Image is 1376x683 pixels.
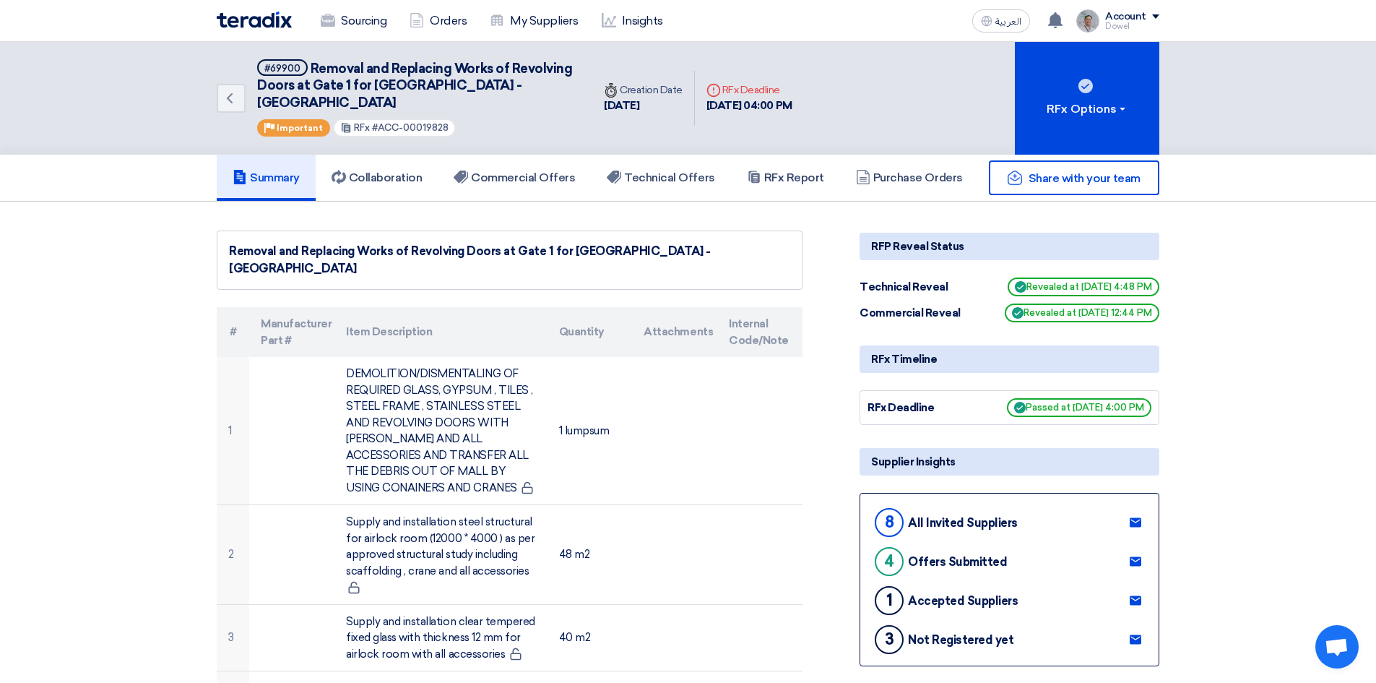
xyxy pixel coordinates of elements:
[1315,625,1359,669] a: Open chat
[334,604,547,671] td: Supply and installation clear tempered fixed glass with thickness 12 mm for airlock room with all...
[607,171,714,185] h5: Technical Offers
[875,586,904,615] div: 1
[257,59,575,111] h5: Removal and Replacing Works of Revolving Doors at Gate 1 for Mall of Arabia - Jeddah
[217,155,316,201] a: Summary
[548,604,633,671] td: 40 m2
[277,123,323,133] span: Important
[875,625,904,654] div: 3
[548,505,633,605] td: 48 m2
[706,98,792,114] div: [DATE] 04:00 PM
[590,5,675,37] a: Insights
[860,233,1159,260] div: RFP Reveal Status
[548,357,633,505] td: 1 lumpsum
[604,98,683,114] div: [DATE]
[334,357,547,505] td: DEMOLITION/DISMENTALING OF REQUIRED GLASS, GYPSUM , TILES , STEEL FRAME , STAINLESS STEEL AND REV...
[604,82,683,98] div: Creation Date
[840,155,979,201] a: Purchase Orders
[747,171,824,185] h5: RFx Report
[217,307,249,357] th: #
[706,82,792,98] div: RFx Deadline
[875,508,904,537] div: 8
[875,547,904,576] div: 4
[332,171,423,185] h5: Collaboration
[591,155,730,201] a: Technical Offers
[316,155,438,201] a: Collaboration
[1105,11,1146,23] div: Account
[478,5,589,37] a: My Suppliers
[1076,9,1099,33] img: IMG_1753965247717.jpg
[1008,278,1159,296] span: Revealed at [DATE] 4:48 PM
[995,17,1021,27] span: العربية
[860,279,968,296] div: Technical Reveal
[1015,42,1159,155] button: RFx Options
[548,307,633,357] th: Quantity
[908,555,1007,569] div: Offers Submitted
[1105,22,1159,30] div: Dowel
[867,400,976,416] div: RFx Deadline
[731,155,840,201] a: RFx Report
[398,5,478,37] a: Orders
[632,307,717,357] th: Attachments
[1047,100,1128,118] div: RFx Options
[334,505,547,605] td: Supply and installation steel structural for airlock room (12000 * 4000 ) as per approved structu...
[217,604,249,671] td: 3
[233,171,300,185] h5: Summary
[334,307,547,357] th: Item Description
[438,155,591,201] a: Commercial Offers
[908,633,1013,647] div: Not Registered yet
[217,12,292,28] img: Teradix logo
[249,307,334,357] th: Manufacturer Part #
[264,64,300,73] div: #69900
[860,345,1159,373] div: RFx Timeline
[217,505,249,605] td: 2
[908,594,1018,608] div: Accepted Suppliers
[972,9,1030,33] button: العربية
[908,516,1018,530] div: All Invited Suppliers
[856,171,963,185] h5: Purchase Orders
[1007,398,1151,417] span: Passed at [DATE] 4:00 PM
[217,357,249,505] td: 1
[354,122,370,133] span: RFx
[454,171,575,185] h5: Commercial Offers
[1029,171,1141,185] span: Share with your team
[860,305,968,322] div: Commercial Reveal
[309,5,398,37] a: Sourcing
[257,61,572,111] span: Removal and Replacing Works of Revolving Doors at Gate 1 for [GEOGRAPHIC_DATA] - [GEOGRAPHIC_DATA]
[1005,304,1159,322] span: Revealed at [DATE] 12:44 PM
[229,243,790,278] div: Removal and Replacing Works of Revolving Doors at Gate 1 for [GEOGRAPHIC_DATA] - [GEOGRAPHIC_DATA]
[717,307,802,357] th: Internal Code/Note
[860,448,1159,476] div: Supplier Insights
[372,122,449,133] span: #ACC-00019828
